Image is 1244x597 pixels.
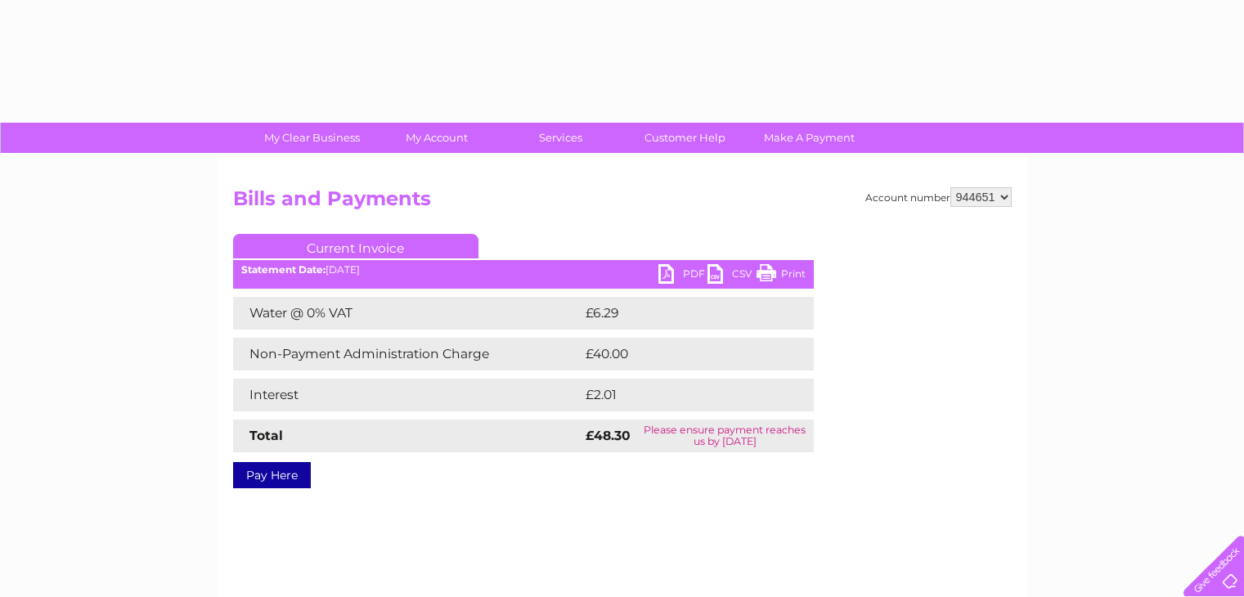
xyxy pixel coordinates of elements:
a: Customer Help [618,123,752,153]
a: Current Invoice [233,234,478,258]
strong: Total [249,428,283,443]
a: Make A Payment [742,123,877,153]
td: Please ensure payment reaches us by [DATE] [636,420,813,452]
strong: £48.30 [586,428,631,443]
td: Non-Payment Administration Charge [233,338,582,370]
a: CSV [707,264,757,288]
a: Services [493,123,628,153]
b: Statement Date: [241,263,326,276]
div: [DATE] [233,264,814,276]
a: PDF [658,264,707,288]
td: £40.00 [582,338,782,370]
h2: Bills and Payments [233,187,1012,218]
a: Pay Here [233,462,311,488]
a: My Clear Business [245,123,379,153]
a: Print [757,264,806,288]
td: Water @ 0% VAT [233,297,582,330]
td: Interest [233,379,582,411]
div: Account number [865,187,1012,207]
td: £6.29 [582,297,775,330]
td: £2.01 [582,379,774,411]
a: My Account [369,123,504,153]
